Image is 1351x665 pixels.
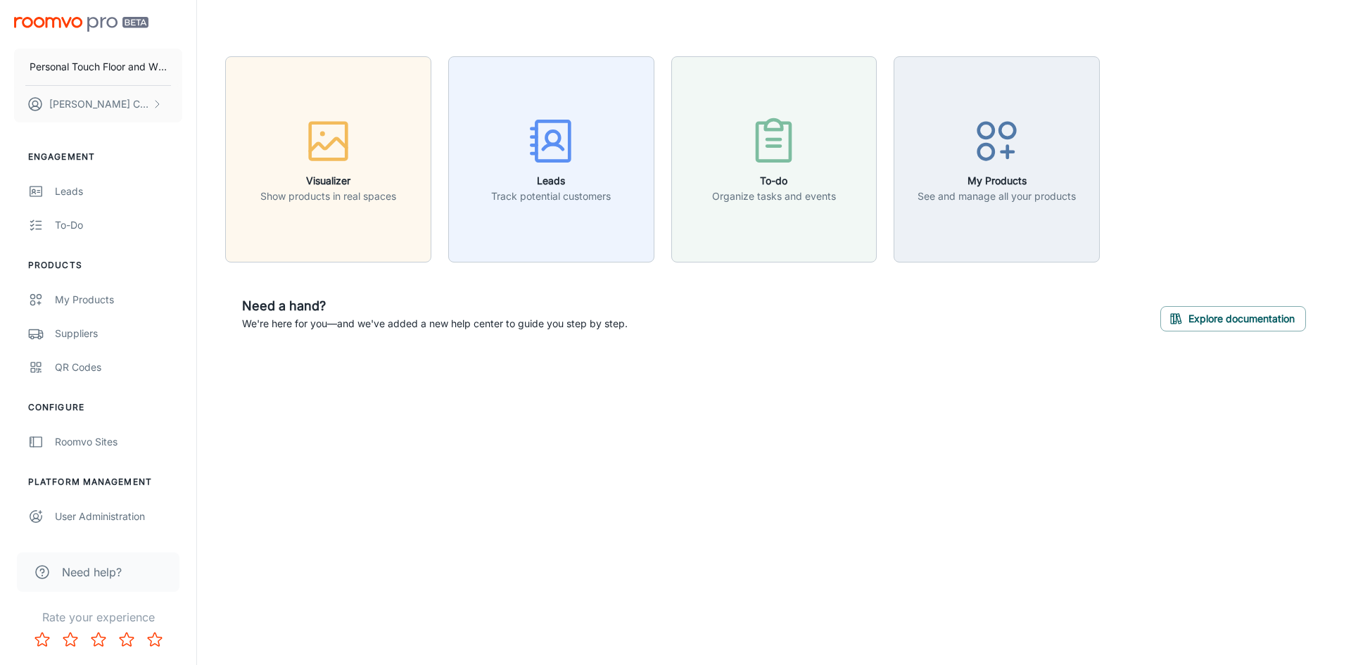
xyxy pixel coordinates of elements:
[242,296,628,316] h6: Need a hand?
[49,96,148,112] p: [PERSON_NAME] Court
[55,217,182,233] div: To-do
[712,173,836,189] h6: To-do
[55,184,182,199] div: Leads
[918,189,1076,204] p: See and manage all your products
[14,17,148,32] img: Roomvo PRO Beta
[671,56,877,262] button: To-doOrganize tasks and events
[491,189,611,204] p: Track potential customers
[55,292,182,308] div: My Products
[242,316,628,331] p: We're here for you—and we've added a new help center to guide you step by step.
[14,49,182,85] button: Personal Touch Floor and Window Fashions
[448,56,654,262] button: LeadsTrack potential customers
[712,189,836,204] p: Organize tasks and events
[260,173,396,189] h6: Visualizer
[671,151,877,165] a: To-doOrganize tasks and events
[448,151,654,165] a: LeadsTrack potential customers
[1160,306,1306,331] button: Explore documentation
[491,173,611,189] h6: Leads
[918,173,1076,189] h6: My Products
[30,59,167,75] p: Personal Touch Floor and Window Fashions
[14,86,182,122] button: [PERSON_NAME] Court
[55,326,182,341] div: Suppliers
[1160,310,1306,324] a: Explore documentation
[894,151,1100,165] a: My ProductsSee and manage all your products
[225,56,431,262] button: VisualizerShow products in real spaces
[894,56,1100,262] button: My ProductsSee and manage all your products
[260,189,396,204] p: Show products in real spaces
[55,360,182,375] div: QR Codes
